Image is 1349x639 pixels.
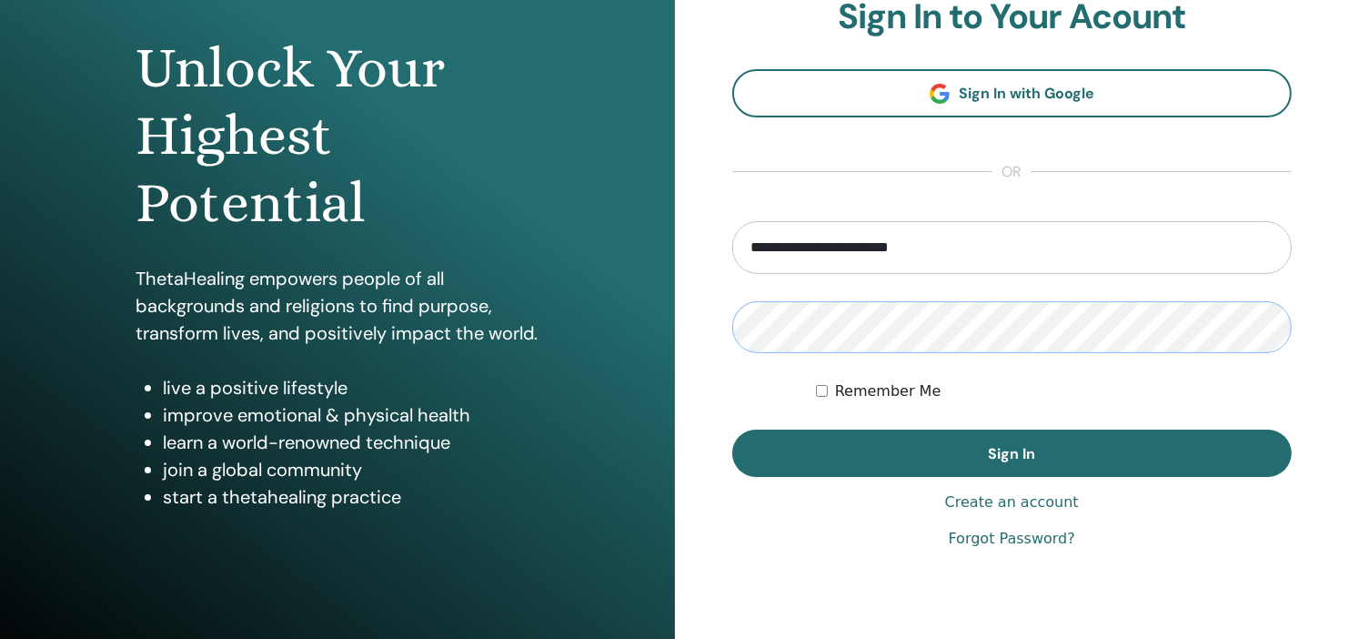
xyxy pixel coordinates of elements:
li: live a positive lifestyle [163,374,539,401]
li: join a global community [163,456,539,483]
button: Sign In [732,430,1293,477]
div: Keep me authenticated indefinitely or until I manually logout [816,380,1292,402]
span: Sign In [988,444,1035,463]
label: Remember Me [835,380,941,402]
a: Forgot Password? [949,528,1075,550]
li: learn a world-renowned technique [163,429,539,456]
span: or [992,161,1031,183]
a: Create an account [945,492,1079,513]
li: improve emotional & physical health [163,401,539,429]
a: Sign In with Google [732,69,1293,117]
span: Sign In with Google [959,84,1094,103]
p: ThetaHealing empowers people of all backgrounds and religions to find purpose, transform lives, a... [136,265,539,347]
h1: Unlock Your Highest Potential [136,35,539,238]
li: start a thetahealing practice [163,483,539,511]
